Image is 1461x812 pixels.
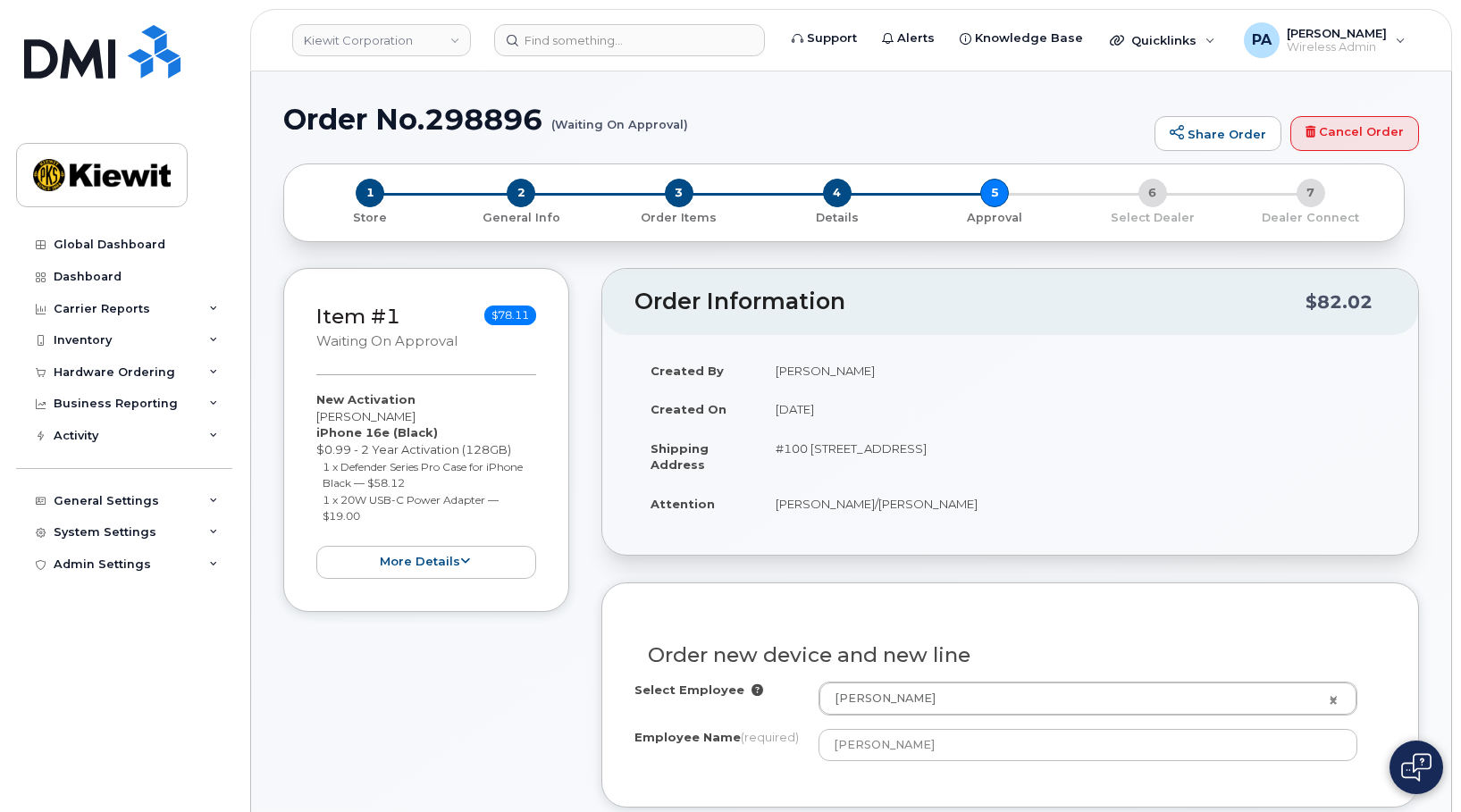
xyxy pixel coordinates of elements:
span: [PERSON_NAME] [824,691,936,707]
img: Open chat [1401,753,1432,782]
h2: Order Information [634,289,1306,314]
div: [PERSON_NAME] $0.99 - 2 Year Activation (128GB) [316,391,536,578]
span: 2 [507,179,535,207]
td: #100 [STREET_ADDRESS] [760,429,1386,484]
a: Share Order [1155,116,1281,152]
a: Cancel Order [1290,116,1419,152]
div: $82.02 [1306,285,1373,319]
strong: New Activation [316,392,416,406]
a: Item #1 [316,304,400,329]
button: more details [316,546,536,579]
td: [DATE] [760,389,1386,429]
strong: Shipping Address [651,441,709,473]
strong: iPhone 16e (Black) [316,425,438,439]
a: 3 Order Items [600,207,758,226]
h1: Order No.298896 [283,104,1146,135]
span: (required) [741,730,799,744]
a: 1 Store [298,207,442,226]
span: 3 [665,179,693,207]
p: Details [765,210,909,226]
a: 2 General Info [442,207,600,226]
small: (Waiting On Approval) [551,104,688,131]
input: Please fill out this field [819,729,1357,761]
label: Select Employee [634,682,744,699]
a: 4 Details [758,207,916,226]
span: 4 [823,179,852,207]
i: Selection will overwrite employee Name, Number, City and Business Units inputs [751,684,763,696]
td: [PERSON_NAME]/[PERSON_NAME] [760,484,1386,523]
p: Store [306,210,435,226]
small: Waiting On Approval [316,333,458,349]
strong: Attention [651,497,715,511]
strong: Created On [651,402,726,416]
a: [PERSON_NAME] [819,682,1356,715]
strong: Created By [651,364,724,378]
p: Order Items [607,210,751,226]
td: [PERSON_NAME] [760,351,1386,390]
small: 1 x Defender Series Pro Case for iPhone Black — $58.12 [323,460,523,490]
span: $78.11 [484,306,536,325]
p: General Info [449,210,593,226]
small: 1 x 20W USB-C Power Adapter — $19.00 [323,493,499,523]
label: Employee Name [634,729,799,746]
h3: Order new device and new line [648,644,1373,666]
span: 1 [356,179,384,207]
